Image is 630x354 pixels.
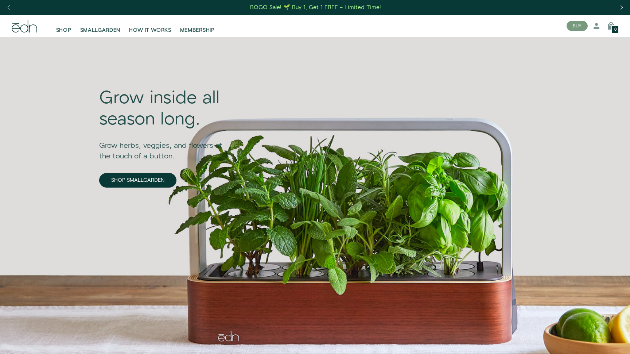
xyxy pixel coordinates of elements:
[180,27,215,34] span: MEMBERSHIP
[99,173,176,188] a: SHOP SMALLGARDEN
[52,18,76,34] a: SHOP
[56,27,71,34] span: SHOP
[250,2,382,13] a: BOGO Sale! 🌱 Buy 1, Get 1 FREE – Limited Time!
[567,21,588,31] button: BUY
[129,27,171,34] span: HOW IT WORKS
[80,27,121,34] span: SMALLGARDEN
[99,130,233,162] div: Grow herbs, veggies, and flowers at the touch of a button.
[125,18,175,34] a: HOW IT WORKS
[99,88,233,130] div: Grow inside all season long.
[614,28,617,32] span: 0
[250,4,381,11] div: BOGO Sale! 🌱 Buy 1, Get 1 FREE – Limited Time!
[76,18,125,34] a: SMALLGARDEN
[176,18,219,34] a: MEMBERSHIP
